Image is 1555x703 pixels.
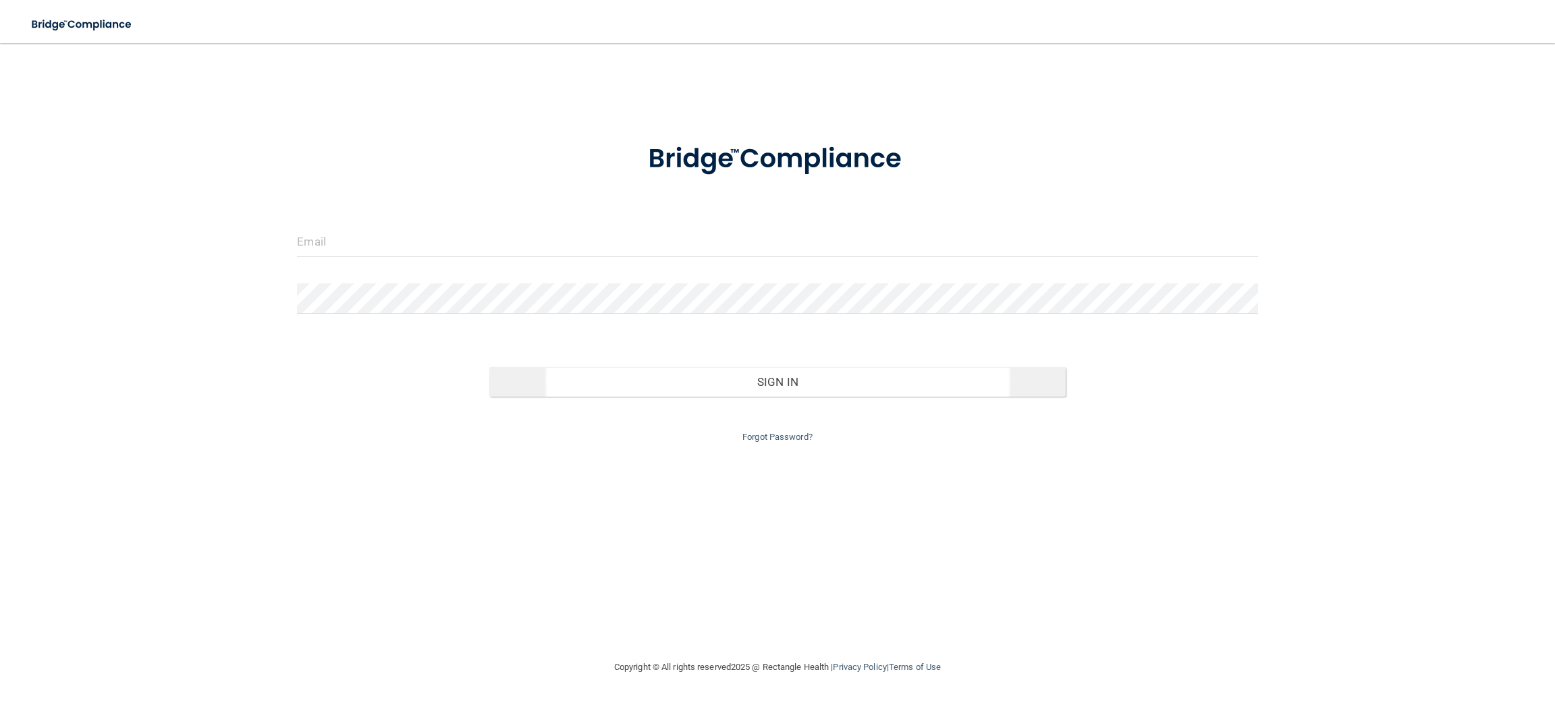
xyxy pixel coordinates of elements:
[20,11,144,38] img: bridge_compliance_login_screen.278c3ca4.svg
[531,646,1024,689] div: Copyright © All rights reserved 2025 @ Rectangle Health | |
[620,124,935,194] img: bridge_compliance_login_screen.278c3ca4.svg
[297,227,1257,257] input: Email
[489,367,1066,397] button: Sign In
[833,662,886,672] a: Privacy Policy
[742,432,813,442] a: Forgot Password?
[889,662,941,672] a: Terms of Use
